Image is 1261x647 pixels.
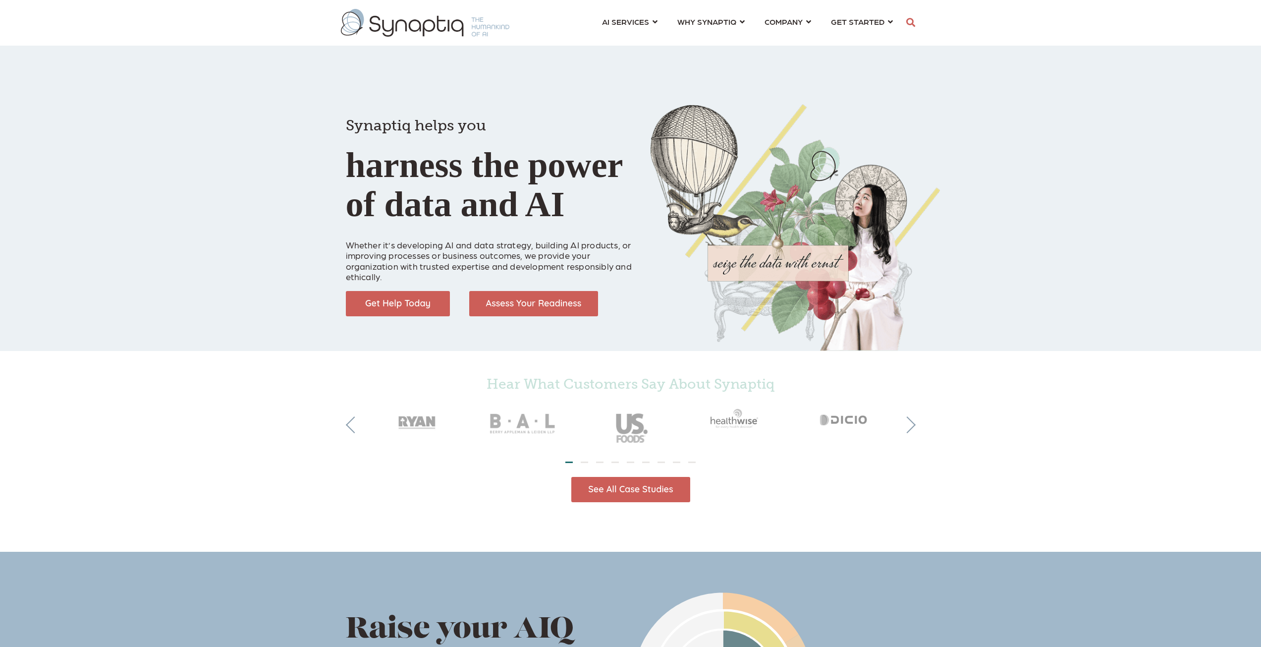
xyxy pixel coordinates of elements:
span: GET STARTED [831,15,884,28]
button: Next [899,416,916,433]
li: Page dot 8 [673,462,680,463]
img: RyanCompanies_gray50_2 [363,397,470,440]
img: Get Help Today [346,291,450,316]
nav: menu [592,5,903,41]
img: BAL_gray50 [470,397,577,452]
li: Page dot 2 [581,462,588,463]
span: AI SERVICES [602,15,649,28]
a: COMPANY [765,12,811,31]
li: Page dot 4 [611,462,619,463]
span: Raise your AIQ [346,616,574,645]
span: COMPANY [765,15,803,28]
img: Collage of girl, balloon, bird, and butterfly, with seize the data with ernst text [651,104,940,351]
button: Previous [346,416,363,433]
img: Dicio [791,397,898,440]
a: GET STARTED [831,12,893,31]
img: Assess Your Readiness [469,291,598,316]
li: Page dot 9 [688,462,696,463]
li: Page dot 7 [658,462,665,463]
a: WHY SYNAPTIQ [677,12,745,31]
h4: Hear What Customers Say About Synaptiq [363,376,898,393]
li: Page dot 3 [596,462,603,463]
p: Whether it’s developing AI and data strategy, building AI products, or improving processes or bus... [346,229,636,282]
li: Page dot 6 [642,462,650,463]
span: Synaptiq helps you [346,117,486,134]
a: AI SERVICES [602,12,658,31]
img: Healthwise_gray50 [684,397,791,440]
li: Page dot 1 [565,462,573,463]
li: Page dot 5 [627,462,634,463]
img: synaptiq logo-1 [341,9,509,37]
img: USFoods_gray50 [577,397,684,452]
h1: harness the power of data and AI [346,99,636,224]
span: WHY SYNAPTIQ [677,15,736,28]
img: See All Case Studies [571,477,690,502]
